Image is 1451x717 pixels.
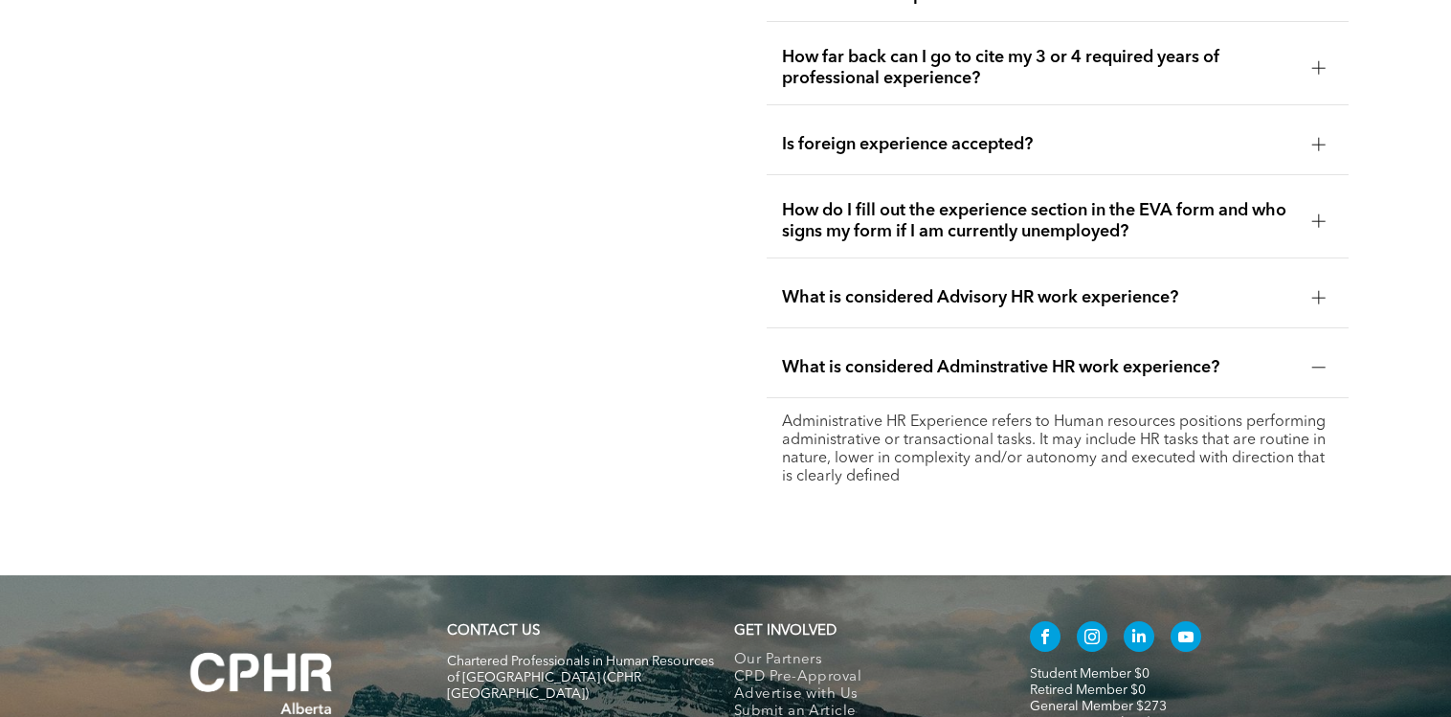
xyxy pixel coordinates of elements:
a: Student Member $0 [1030,667,1150,681]
span: Is foreign experience accepted? [782,134,1297,155]
span: GET INVOLVED [734,624,837,639]
a: instagram [1077,621,1107,657]
a: Advertise with Us [734,686,990,704]
a: Retired Member $0 [1030,683,1146,697]
a: linkedin [1124,621,1154,657]
span: What is considered Advisory HR work experience? [782,287,1297,308]
a: Our Partners [734,652,990,669]
span: How do I fill out the experience section in the EVA form and who signs my form if I am currently ... [782,200,1297,242]
span: Chartered Professionals in Human Resources of [GEOGRAPHIC_DATA] (CPHR [GEOGRAPHIC_DATA]) [447,655,714,701]
p: Administrative HR Experience refers to Human resources positions performing administrative or tra... [782,414,1333,486]
a: youtube [1171,621,1201,657]
span: What is considered Adminstrative HR work experience? [782,357,1297,378]
a: facebook [1030,621,1060,657]
a: CONTACT US [447,624,540,639]
a: CPD Pre-Approval [734,669,990,686]
span: How far back can I go to cite my 3 or 4 required years of professional experience? [782,47,1297,89]
a: General Member $273 [1030,700,1167,713]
